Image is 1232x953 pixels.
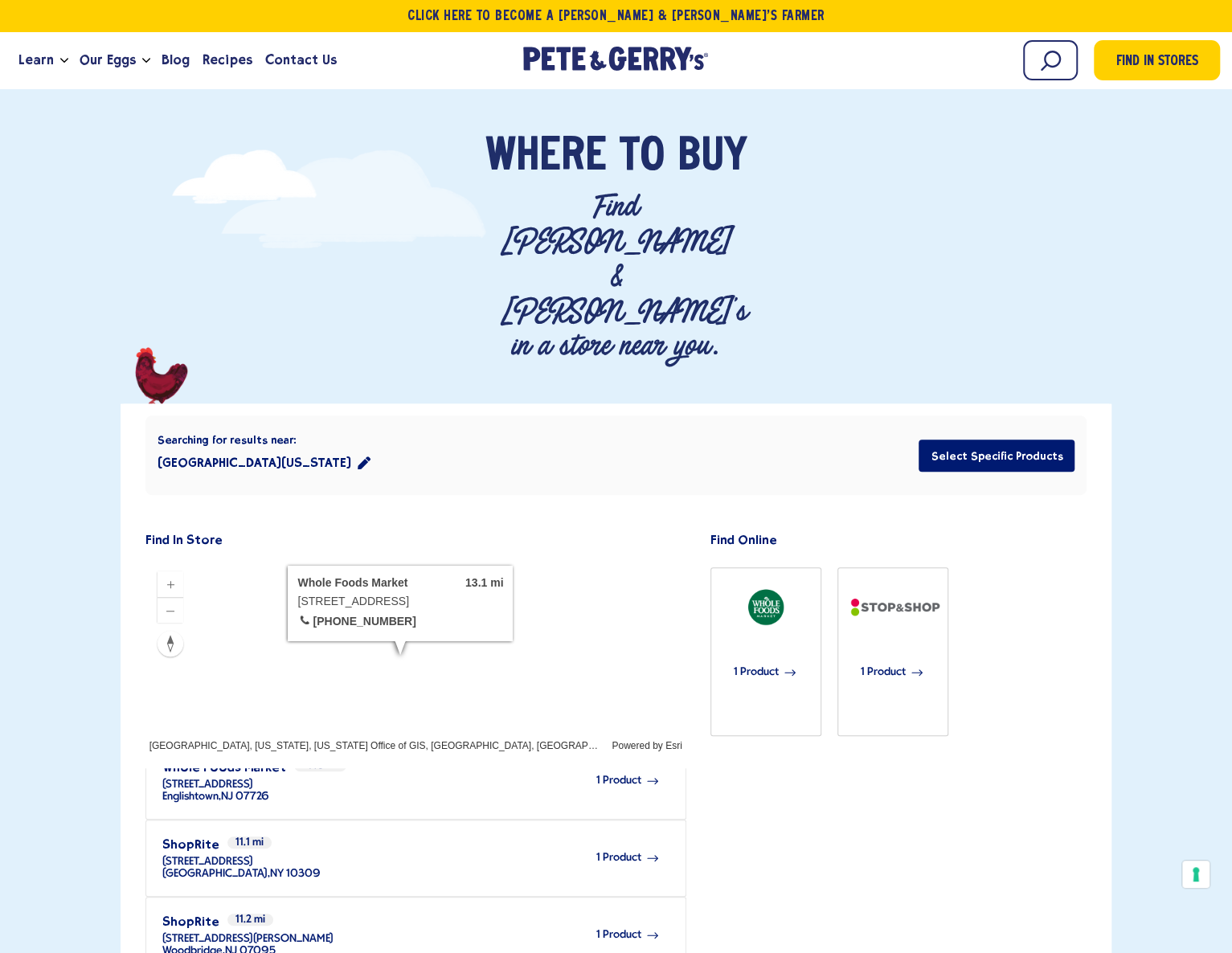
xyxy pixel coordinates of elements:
[162,50,190,70] span: Blog
[1094,40,1220,80] a: Find in Stores
[155,39,196,82] a: Blog
[265,50,337,70] span: Contact Us
[73,39,142,82] a: Our Eggs
[500,190,731,363] p: Find [PERSON_NAME] & [PERSON_NAME]'s in a store near you.
[1023,40,1078,80] input: Search
[1182,861,1209,888] button: Your consent preferences for tracking technologies
[1116,51,1198,73] span: Find in Stores
[60,58,68,63] button: Open the dropdown menu for Learn
[18,50,54,70] span: Learn
[677,133,747,182] span: Buy
[619,133,664,182] span: To
[12,39,60,82] a: Learn
[259,39,343,82] a: Contact Us
[196,39,258,82] a: Recipes
[485,133,606,182] span: Where
[203,50,252,70] span: Recipes
[142,58,150,63] button: Open the dropdown menu for Our Eggs
[80,50,136,70] span: Our Eggs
